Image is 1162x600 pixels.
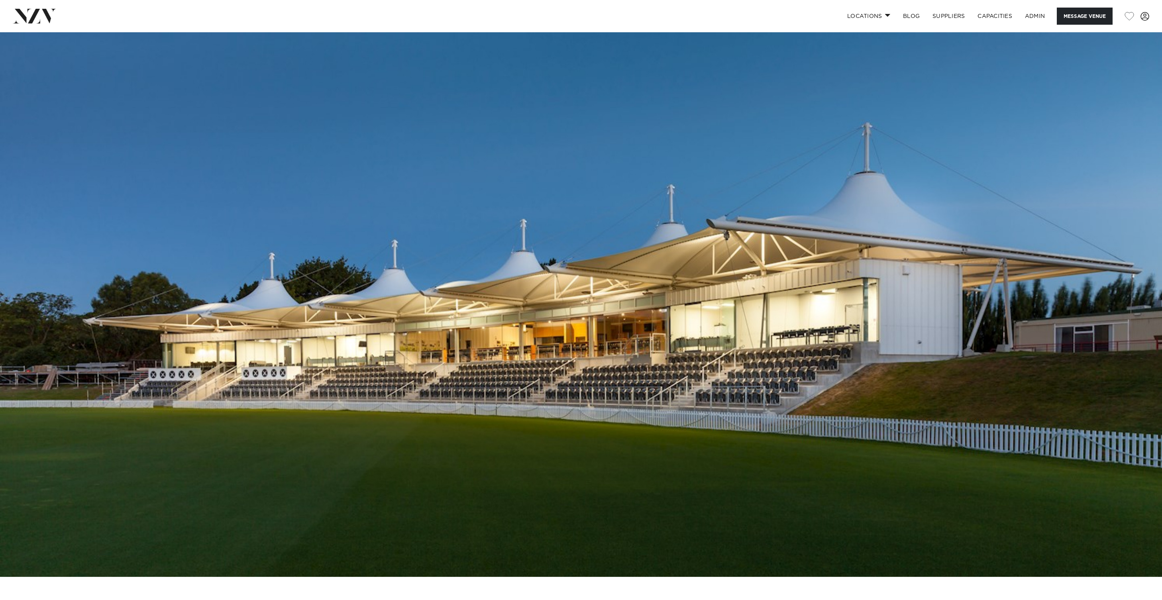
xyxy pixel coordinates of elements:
[971,8,1019,25] a: Capacities
[897,8,926,25] a: BLOG
[1019,8,1051,25] a: ADMIN
[1057,8,1113,25] button: Message Venue
[13,9,56,23] img: nzv-logo.png
[841,8,897,25] a: Locations
[926,8,971,25] a: SUPPLIERS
